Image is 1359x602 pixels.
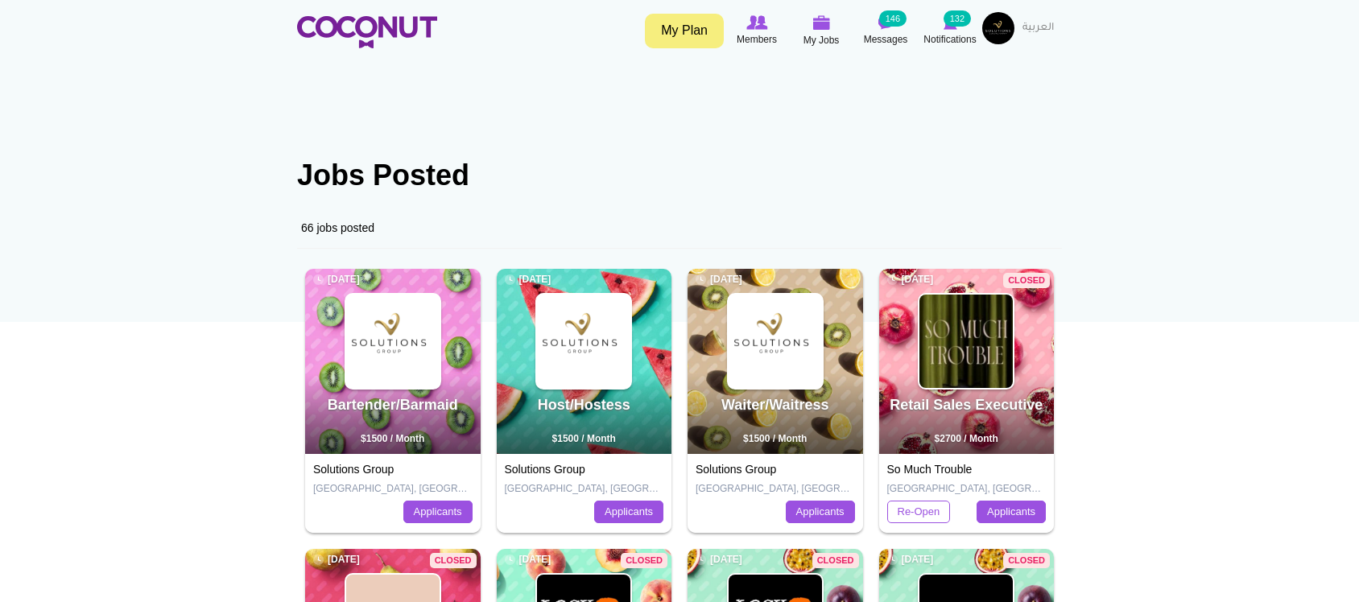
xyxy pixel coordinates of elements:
span: $1500 / Month [552,433,616,444]
a: Solutions Group [696,463,776,476]
p: [GEOGRAPHIC_DATA], [GEOGRAPHIC_DATA] [696,482,855,496]
span: [DATE] [505,553,551,567]
p: [GEOGRAPHIC_DATA], [GEOGRAPHIC_DATA] [505,482,664,496]
a: Applicants [594,501,663,523]
a: Host/Hostess [538,397,630,413]
span: Messages [864,31,908,47]
span: My Jobs [803,32,840,48]
a: Notifications Notifications 132 [918,12,982,49]
span: $1500 / Month [361,433,424,444]
span: [DATE] [313,273,360,287]
a: My Jobs My Jobs [789,12,853,50]
small: 146 [879,10,907,27]
span: [DATE] [887,273,934,287]
span: [DATE] [696,553,742,567]
a: Bartender/Barmaid [328,397,458,413]
a: Waiter/Waitress [721,397,829,413]
p: [GEOGRAPHIC_DATA], [GEOGRAPHIC_DATA] [887,482,1047,496]
span: [DATE] [696,273,742,287]
a: العربية [1014,12,1062,44]
img: Messages [878,15,894,30]
img: My Jobs [812,15,830,30]
a: Solutions Group [313,463,394,476]
p: [GEOGRAPHIC_DATA], [GEOGRAPHIC_DATA] [313,482,473,496]
div: 66 jobs posted [297,208,1062,249]
small: 132 [944,10,971,27]
a: Browse Members Members [725,12,789,49]
span: [DATE] [313,553,360,567]
span: $1500 / Month [743,433,807,444]
span: [DATE] [887,553,934,567]
a: My Plan [645,14,724,48]
a: Re-Open [887,501,951,523]
span: $2700 / Month [935,433,998,444]
a: Solutions Group [505,463,585,476]
a: Retail Sales Executive [890,397,1043,413]
a: Applicants [403,501,473,523]
a: Applicants [977,501,1046,523]
span: Members [737,31,777,47]
a: Applicants [786,501,855,523]
span: Closed [812,553,859,568]
a: Messages Messages 146 [853,12,918,49]
span: [DATE] [505,273,551,287]
img: Home [297,16,437,48]
span: Closed [1003,273,1050,288]
span: Closed [430,553,477,568]
h1: Jobs Posted [297,159,1062,192]
a: So Much Trouble [887,463,973,476]
img: Browse Members [746,15,767,30]
span: Closed [1003,553,1050,568]
span: Notifications [923,31,976,47]
span: Closed [621,553,667,568]
img: Notifications [944,15,957,30]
